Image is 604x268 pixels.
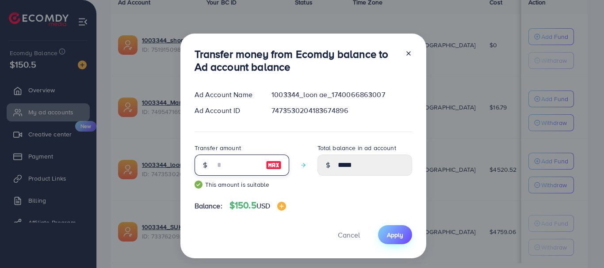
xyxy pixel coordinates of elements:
img: image [277,202,286,211]
div: 1003344_loon ae_1740066863007 [264,90,419,100]
label: Transfer amount [195,143,241,152]
label: Total balance in ad account [317,143,396,152]
span: USD [256,201,270,211]
span: Balance: [195,201,222,211]
h3: Transfer money from Ecomdy balance to Ad account balance [195,48,398,73]
button: Cancel [327,225,371,244]
button: Apply [378,225,412,244]
div: 7473530204183674896 [264,106,419,116]
h4: $150.5 [229,200,286,211]
iframe: Chat [566,228,597,261]
img: image [266,160,282,170]
img: guide [195,181,203,189]
div: Ad Account Name [187,90,265,100]
small: This amount is suitable [195,180,289,189]
span: Apply [387,230,403,239]
div: Ad Account ID [187,106,265,116]
span: Cancel [338,230,360,240]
